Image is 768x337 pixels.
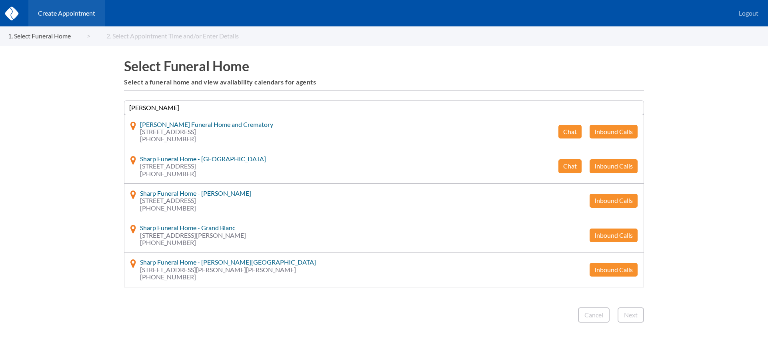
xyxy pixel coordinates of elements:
span: Sharp Funeral Home - [PERSON_NAME] [140,189,251,197]
input: Search for a funeral home... [124,100,644,115]
h1: Select Funeral Home [124,58,644,74]
button: Chat [558,159,582,173]
span: Sharp Funeral Home - [GEOGRAPHIC_DATA] [140,155,266,162]
span: [PERSON_NAME] Funeral Home and Crematory [140,120,273,128]
span: [STREET_ADDRESS] [140,162,266,170]
span: [STREET_ADDRESS][PERSON_NAME] [140,232,246,239]
span: Sharp Funeral Home - Grand Blanc [140,224,235,231]
span: [PHONE_NUMBER] [140,205,251,212]
a: 1. Select Funeral Home [8,32,90,40]
span: [PHONE_NUMBER] [140,170,266,177]
button: Inbound Calls [590,194,638,207]
button: Cancel [578,307,610,323]
button: Inbound Calls [590,229,638,242]
button: Next [618,307,644,323]
span: [PHONE_NUMBER] [140,135,273,142]
span: [STREET_ADDRESS][PERSON_NAME][PERSON_NAME] [140,266,316,273]
span: Sharp Funeral Home - [PERSON_NAME][GEOGRAPHIC_DATA] [140,258,316,266]
button: Inbound Calls [590,125,638,138]
button: Chat [558,125,582,138]
span: [PHONE_NUMBER] [140,273,316,281]
button: Inbound Calls [590,159,638,173]
span: [STREET_ADDRESS] [140,197,251,204]
h6: Select a funeral home and view availability calendars for agents [124,78,644,86]
span: [PHONE_NUMBER] [140,239,246,246]
button: Inbound Calls [590,263,638,277]
span: [STREET_ADDRESS] [140,128,273,135]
